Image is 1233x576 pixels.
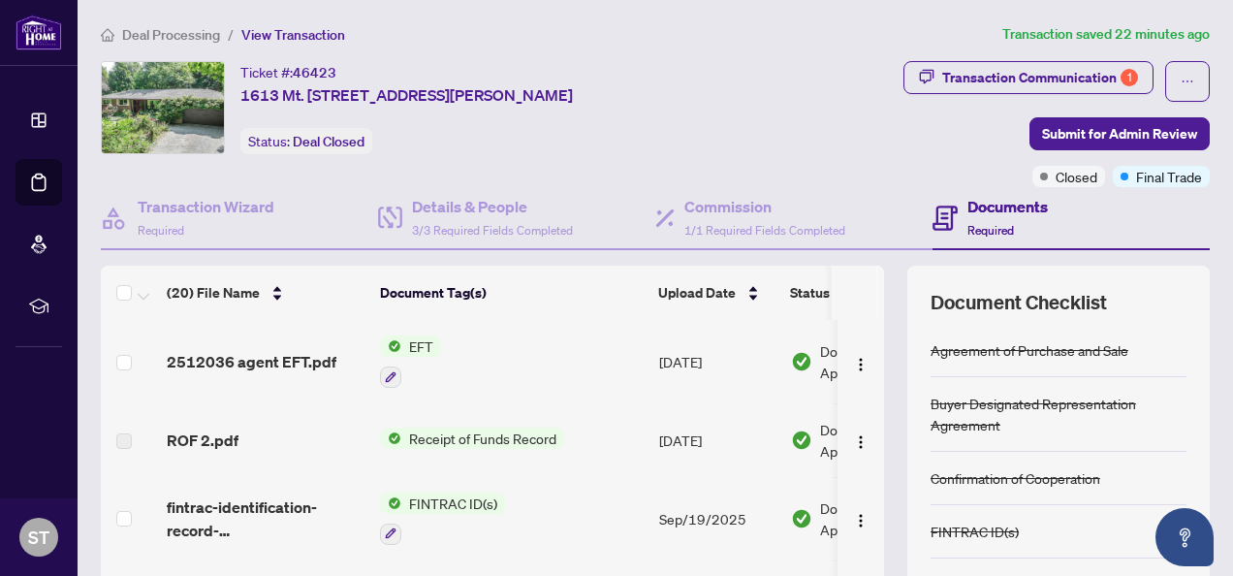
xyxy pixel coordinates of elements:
[412,223,573,238] span: 3/3 Required Fields Completed
[228,23,234,46] li: /
[167,282,260,304] span: (20) File Name
[372,266,650,320] th: Document Tag(s)
[845,425,876,456] button: Logo
[380,336,401,357] img: Status Icon
[1002,23,1210,46] article: Transaction saved 22 minutes ago
[159,266,372,320] th: (20) File Name
[790,282,830,304] span: Status
[650,266,782,320] th: Upload Date
[241,26,345,44] span: View Transaction
[931,289,1107,316] span: Document Checklist
[853,513,869,528] img: Logo
[1056,166,1097,187] span: Closed
[967,195,1048,218] h4: Documents
[380,493,401,514] img: Status Icon
[1029,117,1210,150] button: Submit for Admin Review
[791,430,812,451] img: Document Status
[167,496,364,542] span: fintrac-identification-record-[PERSON_NAME]-20250919-080507.pdf
[401,336,441,357] span: EFT
[782,266,947,320] th: Status
[293,133,364,150] span: Deal Closed
[380,428,401,449] img: Status Icon
[967,223,1014,238] span: Required
[28,524,49,551] span: ST
[684,195,845,218] h4: Commission
[651,320,783,403] td: [DATE]
[380,493,505,545] button: Status IconFINTRAC ID(s)
[658,282,736,304] span: Upload Date
[240,61,336,83] div: Ticket #:
[240,128,372,154] div: Status:
[122,26,220,44] span: Deal Processing
[903,61,1154,94] button: Transaction Communication1
[401,493,505,514] span: FINTRAC ID(s)
[820,497,940,540] span: Document Approved
[1155,508,1214,566] button: Open asap
[101,28,114,42] span: home
[16,15,62,50] img: logo
[412,195,573,218] h4: Details & People
[293,64,336,81] span: 46423
[820,419,940,462] span: Document Approved
[931,339,1128,361] div: Agreement of Purchase and Sale
[380,336,441,388] button: Status IconEFT
[845,346,876,377] button: Logo
[931,467,1100,489] div: Confirmation of Cooperation
[102,62,224,153] img: IMG-S12177845_1.jpg
[380,428,564,449] button: Status IconReceipt of Funds Record
[138,195,274,218] h4: Transaction Wizard
[1181,75,1194,88] span: ellipsis
[791,351,812,372] img: Document Status
[1042,118,1197,149] span: Submit for Admin Review
[931,521,1019,542] div: FINTRAC ID(s)
[791,508,812,529] img: Document Status
[1136,166,1202,187] span: Final Trade
[820,340,940,383] span: Document Approved
[853,357,869,372] img: Logo
[651,477,783,560] td: Sep/19/2025
[853,434,869,450] img: Logo
[651,403,783,477] td: [DATE]
[684,223,845,238] span: 1/1 Required Fields Completed
[1121,69,1138,86] div: 1
[845,503,876,534] button: Logo
[931,393,1186,435] div: Buyer Designated Representation Agreement
[401,428,564,449] span: Receipt of Funds Record
[138,223,184,238] span: Required
[167,350,336,373] span: 2512036 agent EFT.pdf
[167,429,238,452] span: ROF 2.pdf
[240,83,573,107] span: 1613 Mt. [STREET_ADDRESS][PERSON_NAME]
[942,62,1138,93] div: Transaction Communication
